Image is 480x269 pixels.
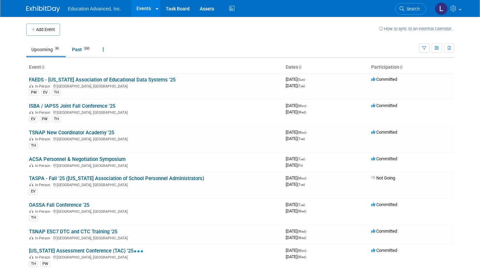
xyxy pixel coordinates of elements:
[29,189,37,195] div: EV
[286,175,308,180] span: [DATE]
[82,46,91,51] span: 330
[297,236,306,240] span: (Wed)
[286,182,305,187] span: [DATE]
[29,116,37,122] div: EV
[371,156,397,161] span: Committed
[29,136,280,141] div: [GEOGRAPHIC_DATA], [GEOGRAPHIC_DATA]
[29,202,89,208] a: OASSA Fall Conference '25
[52,90,61,96] div: TH
[35,236,52,240] span: In-Person
[29,156,126,162] a: ACSA Personnel & Negotiation Symposium
[29,103,115,109] a: ISBA / IAPSS Joint Fall Conference '25
[29,236,33,239] img: In-Person Event
[35,183,52,187] span: In-Person
[40,116,50,122] div: PW
[26,43,66,56] a: Upcoming39
[29,84,33,88] img: In-Person Event
[404,6,420,11] span: Search
[286,156,307,161] span: [DATE]
[29,163,280,168] div: [GEOGRAPHIC_DATA], [GEOGRAPHIC_DATA]
[371,103,397,108] span: Committed
[297,209,306,213] span: (Wed)
[29,109,280,115] div: [GEOGRAPHIC_DATA], [GEOGRAPHIC_DATA]
[369,62,454,73] th: Participation
[29,248,143,254] a: [US_STATE] Assessment Conference (TAC) '25
[297,255,306,259] span: (Wed)
[286,254,306,259] span: [DATE]
[35,137,52,141] span: In-Person
[29,182,280,187] div: [GEOGRAPHIC_DATA], [GEOGRAPHIC_DATA]
[371,130,397,135] span: Committed
[306,156,307,161] span: -
[29,77,175,83] a: FAEDS - [US_STATE] Association of Educational Data Systems '25
[297,84,305,88] span: (Tue)
[35,164,52,168] span: In-Person
[307,130,308,135] span: -
[29,208,280,214] div: [GEOGRAPHIC_DATA], [GEOGRAPHIC_DATA]
[297,104,306,108] span: (Mon)
[286,229,308,234] span: [DATE]
[298,64,301,70] a: Sort by Start Date
[399,64,403,70] a: Sort by Participation Type
[26,6,60,12] img: ExhibitDay
[67,43,96,56] a: Past330
[306,77,307,82] span: -
[297,110,306,114] span: (Wed)
[29,254,280,260] div: [GEOGRAPHIC_DATA], [GEOGRAPHIC_DATA]
[29,209,33,213] img: In-Person Event
[297,157,305,161] span: (Tue)
[29,215,38,221] div: TH
[371,229,397,234] span: Committed
[29,229,117,235] a: TSNAP ESC7 DTC and CTC Training '25
[307,175,308,180] span: -
[286,83,305,88] span: [DATE]
[29,183,33,186] img: In-Person Event
[283,62,369,73] th: Dates
[379,26,454,31] a: How to sync to an external calendar...
[286,248,308,253] span: [DATE]
[41,64,44,70] a: Sort by Event Name
[26,24,60,36] button: Add Event
[297,230,306,233] span: (Wed)
[29,175,204,181] a: TASPA - Fall '25 ([US_STATE] Association of School Personnel Administrators)
[307,103,308,108] span: -
[297,183,305,187] span: (Tue)
[435,2,448,15] img: Lara Miller
[35,110,52,115] span: In-Person
[297,137,305,141] span: (Tue)
[297,203,305,207] span: (Tue)
[53,46,61,51] span: 39
[41,90,50,96] div: EV
[29,255,33,259] img: In-Person Event
[35,255,52,260] span: In-Person
[29,110,33,114] img: In-Person Event
[371,77,397,82] span: Committed
[297,176,306,180] span: (Mon)
[29,143,38,149] div: TH
[35,209,52,214] span: In-Person
[286,235,306,240] span: [DATE]
[29,235,280,240] div: [GEOGRAPHIC_DATA], [GEOGRAPHIC_DATA]
[297,249,306,253] span: (Mon)
[26,62,283,73] th: Event
[29,164,33,167] img: In-Person Event
[29,83,280,89] div: [GEOGRAPHIC_DATA], [GEOGRAPHIC_DATA]
[371,175,395,180] span: Not Going
[286,130,308,135] span: [DATE]
[286,103,308,108] span: [DATE]
[29,90,39,96] div: PW
[371,202,397,207] span: Committed
[68,6,121,11] span: Education Advanced, Inc.
[297,164,303,167] span: (Fri)
[306,202,307,207] span: -
[29,261,38,267] div: TH
[307,229,308,234] span: -
[307,248,308,253] span: -
[40,261,50,267] div: PW
[29,130,114,136] a: TSNAP New Coordinator Academy '25
[286,202,307,207] span: [DATE]
[286,136,305,141] span: [DATE]
[35,84,52,89] span: In-Person
[297,131,306,134] span: (Mon)
[297,78,305,81] span: (Sun)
